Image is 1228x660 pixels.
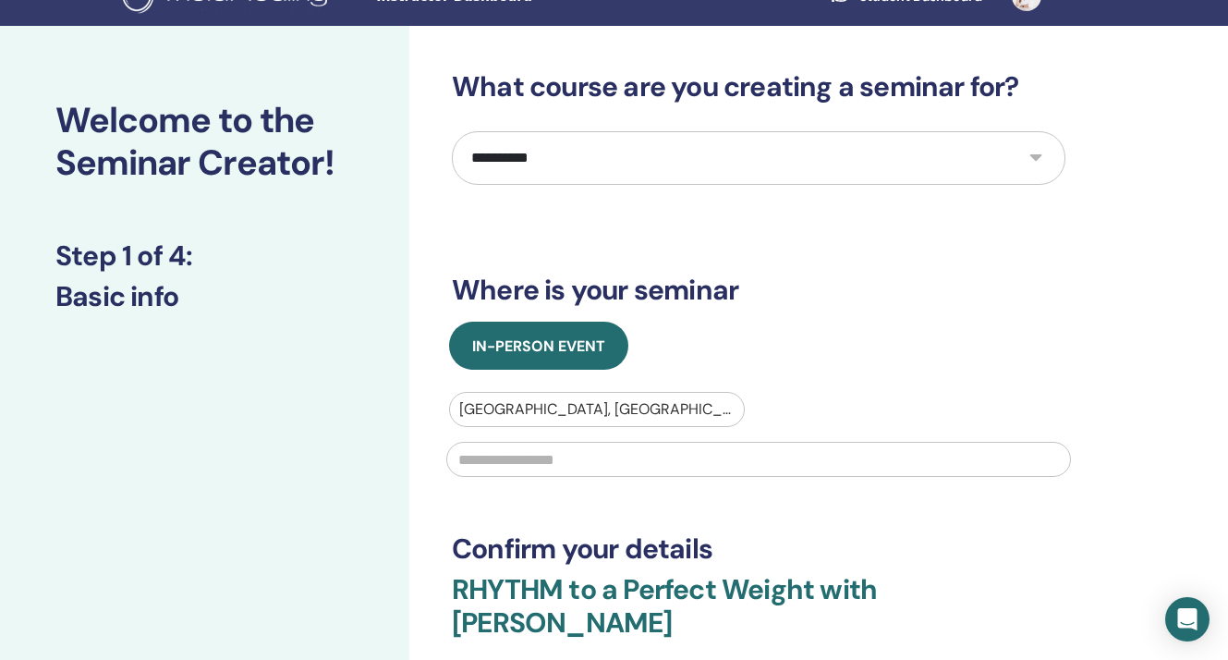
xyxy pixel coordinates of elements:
[55,239,354,273] h3: Step 1 of 4 :
[472,336,605,356] span: In-Person Event
[452,274,1065,307] h3: Where is your seminar
[55,100,354,184] h2: Welcome to the Seminar Creator!
[452,532,1065,566] h3: Confirm your details
[1165,597,1210,642] div: Open Intercom Messenger
[449,322,628,370] button: In-Person Event
[55,280,354,313] h3: Basic info
[452,70,1065,104] h3: What course are you creating a seminar for?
